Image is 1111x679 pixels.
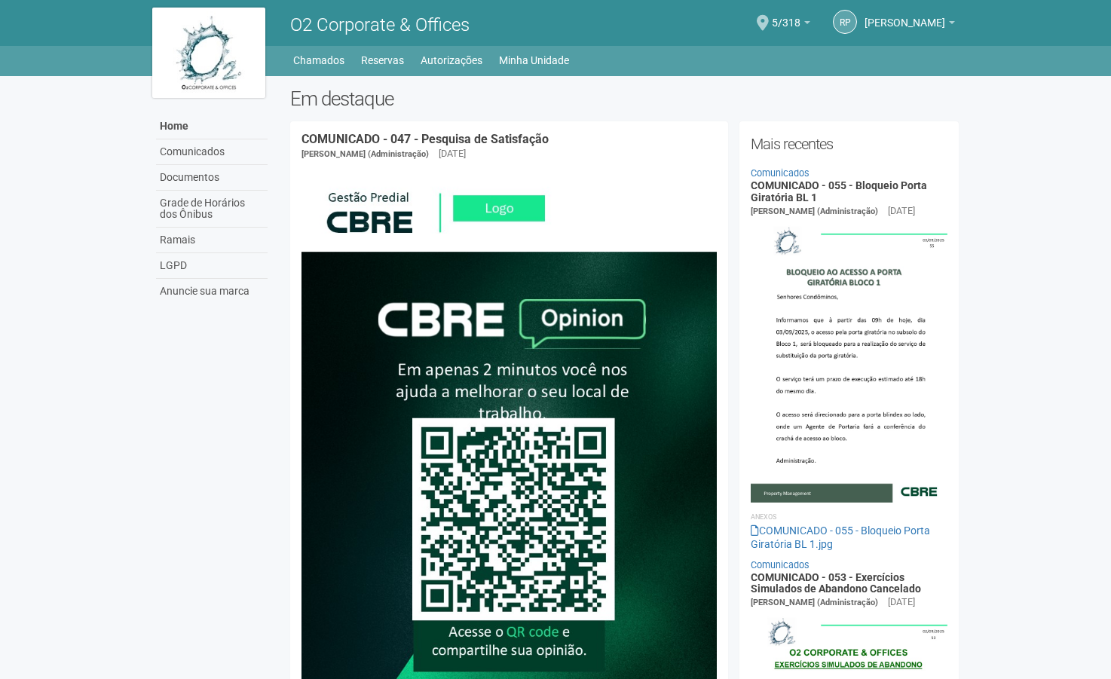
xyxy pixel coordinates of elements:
a: 5/318 [772,19,810,31]
h2: Em destaque [290,87,959,110]
a: COMUNICADO - 053 - Exercícios Simulados de Abandono Cancelado [751,571,921,595]
div: [DATE] [888,595,915,609]
span: [PERSON_NAME] (Administração) [751,598,878,607]
a: Reservas [361,50,404,71]
span: O2 Corporate & Offices [290,14,470,35]
a: RP [833,10,857,34]
a: Comunicados [156,139,268,165]
li: Anexos [751,510,947,524]
a: Autorizações [421,50,482,71]
a: Chamados [293,50,344,71]
a: Comunicados [751,559,810,570]
div: [DATE] [888,204,915,218]
div: [DATE] [439,147,466,161]
a: LGPD [156,253,268,279]
span: Renzo Pestana Barroso [865,2,945,29]
span: 5/318 [772,2,800,29]
a: Ramais [156,228,268,253]
a: Minha Unidade [499,50,569,71]
span: [PERSON_NAME] (Administração) [301,149,429,159]
a: Comunicados [751,167,810,179]
span: [PERSON_NAME] (Administração) [751,206,878,216]
a: Grade de Horários dos Ônibus [156,191,268,228]
a: [PERSON_NAME] [865,19,955,31]
a: COMUNICADO - 047 - Pesquisa de Satisfação [301,132,549,146]
a: COMUNICADO - 055 - Bloqueio Porta Giratória BL 1.jpg [751,525,930,550]
a: Documentos [156,165,268,191]
img: COMUNICADO%20-%20055%20-%20Bloqueio%20Porta%20Girat%C3%B3ria%20BL%201.jpg [751,219,947,502]
a: Home [156,114,268,139]
img: logo.jpg [152,8,265,98]
a: Anuncie sua marca [156,279,268,304]
h2: Mais recentes [751,133,947,155]
a: COMUNICADO - 055 - Bloqueio Porta Giratória BL 1 [751,179,927,203]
